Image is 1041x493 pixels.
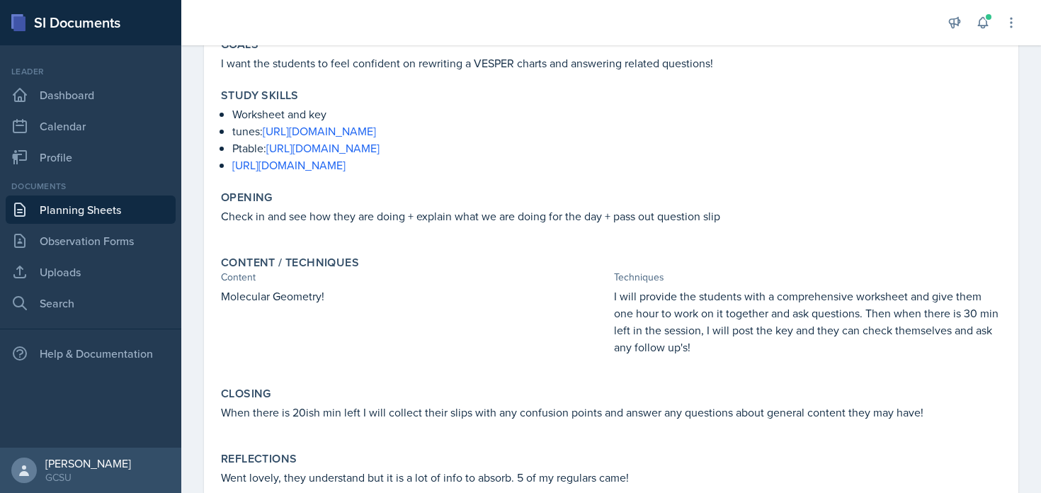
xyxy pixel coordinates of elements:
[221,387,271,401] label: Closing
[614,270,1001,285] div: Techniques
[6,258,176,286] a: Uploads
[221,89,299,103] label: Study Skills
[221,270,608,285] div: Content
[266,140,380,156] a: [URL][DOMAIN_NAME]
[232,140,1001,157] p: Ptable:
[232,157,346,173] a: [URL][DOMAIN_NAME]
[221,452,297,466] label: Reflections
[221,38,258,52] label: Goals
[6,339,176,368] div: Help & Documentation
[221,469,1001,486] p: Went lovely, they understand but it is a lot of info to absorb. 5 of my regulars came!
[45,470,131,484] div: GCSU
[6,65,176,78] div: Leader
[45,456,131,470] div: [PERSON_NAME]
[232,123,1001,140] p: tunes:
[6,289,176,317] a: Search
[221,288,608,305] p: Molecular Geometry!
[6,112,176,140] a: Calendar
[6,81,176,109] a: Dashboard
[6,195,176,224] a: Planning Sheets
[221,191,273,205] label: Opening
[614,288,1001,356] p: I will provide the students with a comprehensive worksheet and give them one hour to work on it t...
[221,404,1001,421] p: When there is 20ish min left I will collect their slips with any confusion points and answer any ...
[263,123,376,139] a: [URL][DOMAIN_NAME]
[6,143,176,171] a: Profile
[221,208,1001,225] p: Check in and see how they are doing + explain what we are doing for the day + pass out question slip
[232,106,1001,123] p: Worksheet and key
[221,55,1001,72] p: I want the students to feel confident on rewriting a VESPER charts and answering related questions!
[6,227,176,255] a: Observation Forms
[6,180,176,193] div: Documents
[221,256,359,270] label: Content / Techniques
